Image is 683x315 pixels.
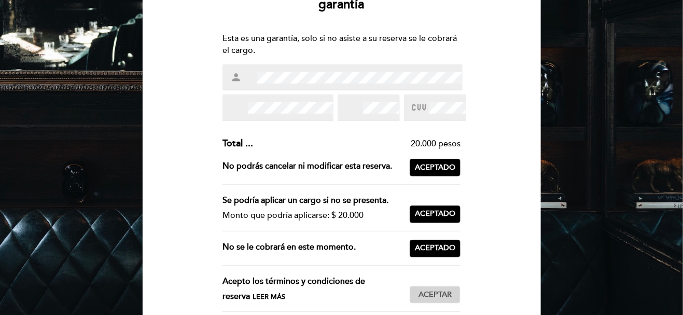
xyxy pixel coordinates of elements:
font: Monto que podría aplicarse: $ 20.000 [222,210,364,221]
font: No se le cobrará en este momento. [222,242,356,252]
font: tarjeta de crédito [230,102,412,113]
font: Aceptar [419,290,452,299]
font: No podrás cancelar ni modificar esta reserva. [222,161,392,171]
font: Aceptado [415,163,455,172]
font: Esta es una garantía, solo si no asiste a su reserva se le cobrará el cargo. [222,33,457,56]
font: 20.000 pesos [411,139,461,149]
button: Aceptado [410,240,461,257]
button: Aceptado [410,206,461,223]
font: Leer más [253,293,285,301]
font: Acepto los términos y condiciones de reserva [222,276,365,302]
font: Aceptado [415,243,455,252]
font: Total ... [222,138,253,149]
button: Aceptar [410,286,461,304]
font: Aceptado [415,209,455,218]
font: rango de fechas [345,102,499,113]
font: Se podría aplicar un cargo si no se presenta. [222,195,388,206]
button: Aceptado [410,159,461,176]
font: persona [230,72,253,83]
